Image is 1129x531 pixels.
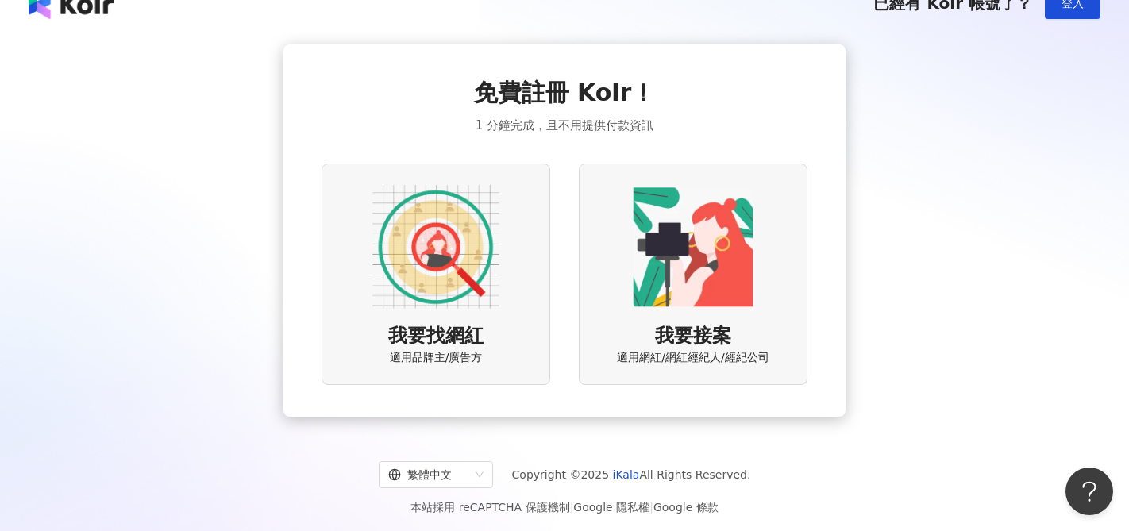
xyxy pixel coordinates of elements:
[649,501,653,514] span: |
[476,116,653,135] span: 1 分鐘完成，且不用提供付款資訊
[388,462,469,487] div: 繁體中文
[570,501,574,514] span: |
[653,501,719,514] a: Google 條款
[474,76,656,110] span: 免費註冊 Kolr！
[630,183,757,310] img: KOL identity option
[372,183,499,310] img: AD identity option
[617,350,769,366] span: 適用網紅/網紅經紀人/經紀公司
[573,501,649,514] a: Google 隱私權
[512,465,751,484] span: Copyright © 2025 All Rights Reserved.
[388,323,484,350] span: 我要找網紅
[1065,468,1113,515] iframe: Help Scout Beacon - Open
[410,498,718,517] span: 本站採用 reCAPTCHA 保護機制
[655,323,731,350] span: 我要接案
[390,350,483,366] span: 適用品牌主/廣告方
[613,468,640,481] a: iKala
